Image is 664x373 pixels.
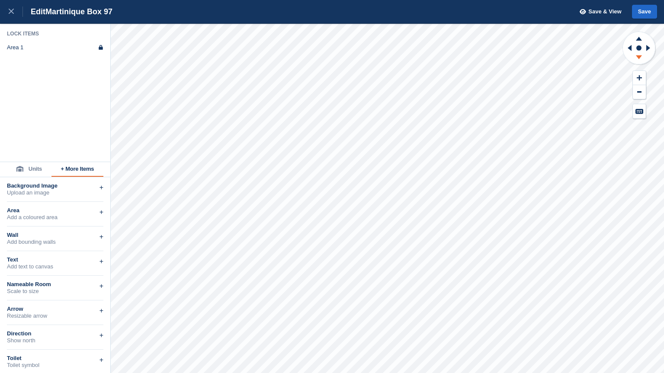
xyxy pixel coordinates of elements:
[633,71,646,85] button: Zoom In
[99,306,103,316] div: +
[7,189,103,196] div: Upload an image
[7,207,103,214] div: Area
[7,162,51,177] button: Units
[7,44,23,51] div: Area 1
[7,202,103,226] div: AreaAdd a coloured area+
[7,325,103,350] div: DirectionShow north+
[7,232,103,239] div: Wall
[588,7,621,16] span: Save & View
[7,177,103,202] div: Background ImageUpload an image+
[99,330,103,341] div: +
[7,30,104,37] div: Lock Items
[51,162,103,177] button: + More Items
[99,281,103,291] div: +
[7,288,103,295] div: Scale to size
[23,6,112,17] div: Edit Martinique Box 97
[7,337,103,344] div: Show north
[7,300,103,325] div: ArrowResizable arrow+
[7,182,103,189] div: Background Image
[7,281,103,288] div: Nameable Room
[7,226,103,251] div: WallAdd bounding walls+
[7,306,103,312] div: Arrow
[99,256,103,267] div: +
[7,251,103,276] div: TextAdd text to canvas+
[99,182,103,193] div: +
[99,207,103,217] div: +
[633,104,646,118] button: Keyboard Shortcuts
[7,330,103,337] div: Direction
[99,232,103,242] div: +
[7,362,103,369] div: Toilet symbol
[575,5,622,19] button: Save & View
[7,256,103,263] div: Text
[632,5,657,19] button: Save
[7,263,103,270] div: Add text to canvas
[7,214,103,221] div: Add a coloured area
[7,312,103,319] div: Resizable arrow
[7,276,103,300] div: Nameable RoomScale to size+
[7,239,103,245] div: Add bounding walls
[7,355,103,362] div: Toilet
[633,85,646,99] button: Zoom Out
[99,355,103,365] div: +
